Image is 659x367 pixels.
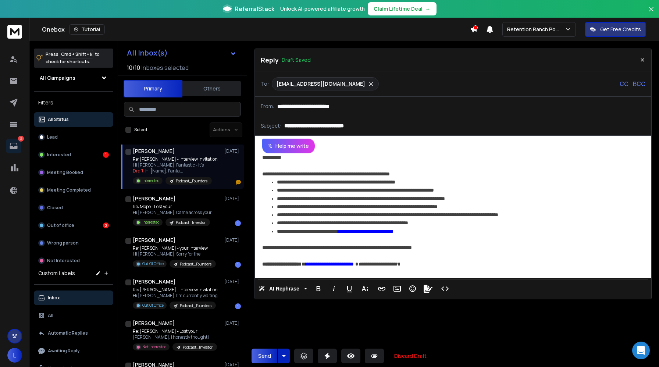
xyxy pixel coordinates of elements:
[34,112,113,127] button: All Status
[103,222,109,228] div: 2
[388,349,432,363] button: Discard Draft
[262,139,315,153] button: Help me write
[103,152,109,158] div: 1
[133,320,175,327] h1: [PERSON_NAME]
[235,262,241,268] div: 1
[127,63,140,72] span: 10 / 10
[34,200,113,215] button: Closed
[18,136,24,142] p: 3
[38,270,75,277] h3: Custom Labels
[34,130,113,145] button: Lead
[145,168,183,174] span: Hi [Name], Fanta ...
[421,281,435,296] button: Signature
[34,326,113,341] button: Automatic Replies
[6,139,21,153] a: 3
[133,328,217,334] p: Re: [PERSON_NAME] - Lost your
[507,26,565,33] p: Retention Ranch Podcast
[133,210,212,215] p: Hi [PERSON_NAME], Came across your
[34,236,113,250] button: Wrong person
[48,348,80,354] p: Awaiting Reply
[34,183,113,197] button: Meeting Completed
[224,237,241,243] p: [DATE]
[133,293,218,299] p: Hi [PERSON_NAME], I'm currently waiting
[133,204,212,210] p: Re: Mope - Lost your
[133,236,175,244] h1: [PERSON_NAME]
[224,148,241,154] p: [DATE]
[375,281,389,296] button: Insert Link (⌘K)
[47,205,63,211] p: Closed
[47,258,80,264] p: Not Interested
[277,80,365,88] p: [EMAIL_ADDRESS][DOMAIN_NAME]
[34,71,113,85] button: All Campaigns
[261,122,281,129] p: Subject:
[40,74,75,82] h1: All Campaigns
[34,97,113,108] h3: Filters
[342,281,356,296] button: Underline (⌘U)
[282,56,311,64] p: Draft Saved
[7,348,22,363] button: L
[42,24,470,35] div: Onebox
[48,117,69,122] p: All Status
[620,79,628,88] p: CC
[261,80,269,88] p: To:
[48,295,60,301] p: Inbox
[142,303,164,308] p: Out Of Office
[34,343,113,358] button: Awaiting Reply
[133,278,175,285] h1: [PERSON_NAME]
[34,147,113,162] button: Interested1
[124,80,182,97] button: Primary
[46,51,100,65] p: Press to check for shortcuts.
[311,281,325,296] button: Bold (⌘B)
[261,55,279,65] p: Reply
[127,49,168,57] h1: All Inbox(s)
[133,156,218,162] p: Re: [PERSON_NAME] - Interview invitation
[133,334,217,340] p: [PERSON_NAME], I honestly thought I
[176,220,206,225] p: Podcast_Investor
[47,240,79,246] p: Wrong person
[34,165,113,180] button: Meeting Booked
[224,196,241,202] p: [DATE]
[257,281,309,296] button: AI Rephrase
[47,152,71,158] p: Interested
[633,79,645,88] p: BCC
[180,303,211,309] p: Podcast_Founders
[268,286,301,292] span: AI Rephrase
[48,330,88,336] p: Automatic Replies
[646,4,656,22] button: Close banner
[142,220,160,225] p: Interested
[438,281,452,296] button: Code View
[142,63,189,72] h3: Inboxes selected
[47,134,58,140] p: Lead
[600,26,641,33] p: Get Free Credits
[133,147,175,155] h1: [PERSON_NAME]
[368,2,437,15] button: Claim Lifetime Deal→
[133,168,145,174] span: Draft:
[133,287,218,293] p: Re: [PERSON_NAME] - Interview invitation
[34,308,113,323] button: All
[133,195,175,202] h1: [PERSON_NAME]
[280,5,365,13] p: Unlock AI-powered affiliate growth
[133,162,218,168] p: Hi [PERSON_NAME], Fantastic - it's
[235,303,241,309] div: 1
[176,178,207,184] p: Podcast_Founders
[34,291,113,305] button: Inbox
[34,253,113,268] button: Not Interested
[142,344,167,350] p: Not Interested
[183,345,213,350] p: Podcast_Investor
[182,81,241,97] button: Others
[133,251,216,257] p: Hi [PERSON_NAME], Sorry for the
[224,279,241,285] p: [DATE]
[252,349,277,363] button: Send
[121,46,242,60] button: All Inbox(s)
[224,320,241,326] p: [DATE]
[390,281,404,296] button: Insert Image (⌘P)
[142,261,164,267] p: Out Of Office
[235,220,241,226] div: 1
[327,281,341,296] button: Italic (⌘I)
[261,103,274,110] p: From:
[69,24,105,35] button: Tutorial
[142,178,160,183] p: Interested
[34,218,113,233] button: Out of office2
